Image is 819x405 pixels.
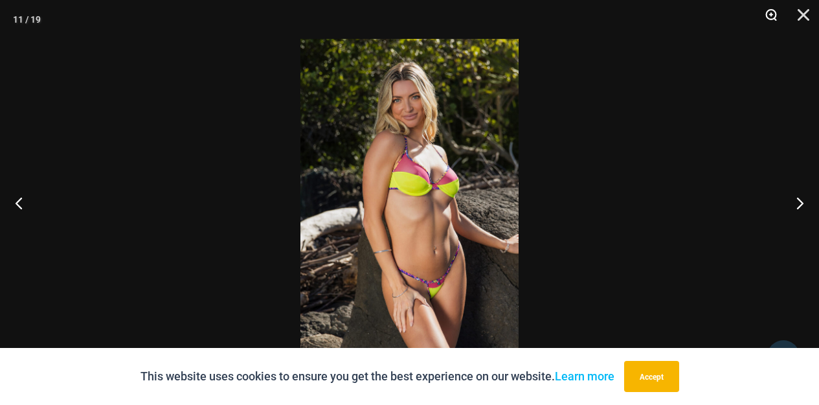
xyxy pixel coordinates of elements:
p: This website uses cookies to ensure you get the best experience on our website. [140,367,614,386]
a: Learn more [555,369,614,383]
button: Accept [624,361,679,392]
img: Coastal Bliss Leopard Sunset 3223 Underwire Top 4275 Micro Bikini 01 [300,39,519,366]
div: 11 / 19 [13,10,41,29]
button: Next [770,170,819,235]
